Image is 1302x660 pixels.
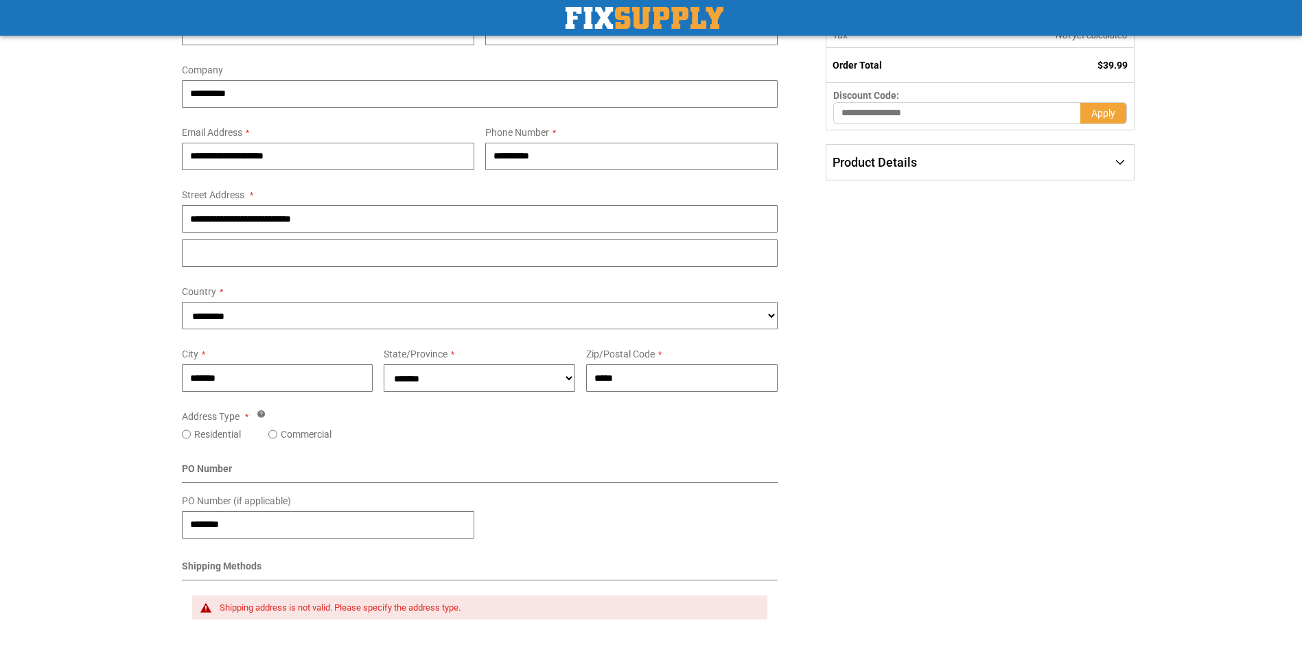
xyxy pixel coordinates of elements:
[281,427,332,441] label: Commercial
[182,189,244,200] span: Street Address
[220,602,754,613] div: Shipping address is not valid. Please specify the address type.
[833,155,917,169] span: Product Details
[384,349,447,360] span: State/Province
[182,559,778,580] div: Shipping Methods
[566,7,723,29] img: Fix Industrial Supply
[833,90,899,101] span: Discount Code:
[182,411,240,422] span: Address Type
[1056,30,1128,40] span: Not yet calculated
[182,349,198,360] span: City
[182,495,291,506] span: PO Number (if applicable)
[182,64,223,75] span: Company
[1080,102,1127,124] button: Apply
[194,427,241,441] label: Residential
[1097,60,1128,71] span: $39.99
[1091,108,1115,119] span: Apply
[485,127,549,138] span: Phone Number
[566,7,723,29] a: store logo
[182,462,778,483] div: PO Number
[586,349,655,360] span: Zip/Postal Code
[182,286,216,297] span: Country
[833,60,882,71] strong: Order Total
[182,127,242,138] span: Email Address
